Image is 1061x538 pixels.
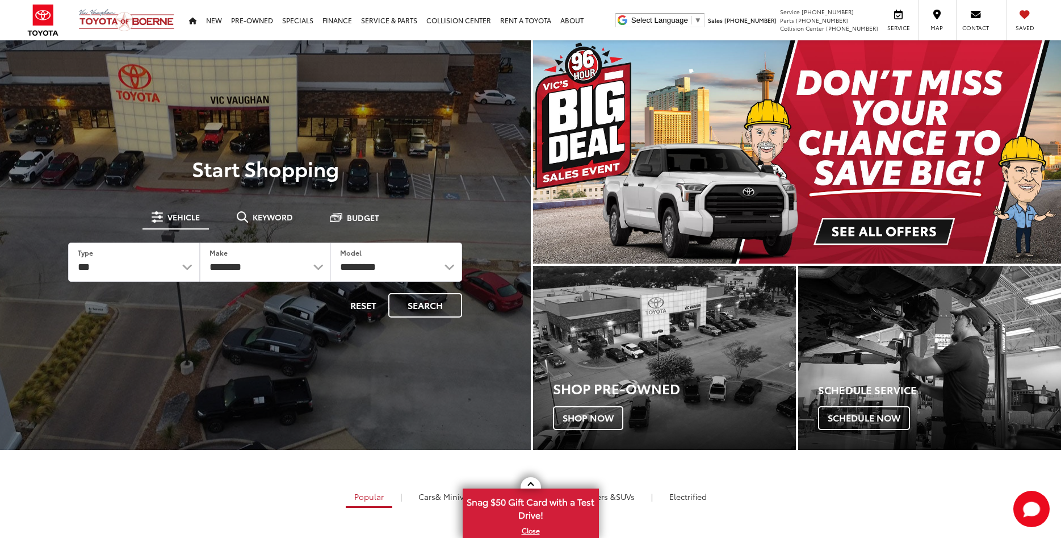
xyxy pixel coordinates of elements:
span: [PHONE_NUMBER] [802,7,854,16]
a: Popular [346,487,392,508]
a: Select Language​ [631,16,702,24]
div: Toyota [533,266,796,450]
span: [PHONE_NUMBER] [724,16,777,24]
a: Schedule Service Schedule Now [798,266,1061,450]
span: Shop Now [553,406,623,430]
span: Keyword [253,213,293,221]
span: Budget [347,214,379,222]
span: Service [886,24,911,32]
span: & Minivan [435,491,473,502]
span: [PHONE_NUMBER] [826,24,878,32]
a: Shop Pre-Owned Shop Now [533,266,796,450]
p: Start Shopping [48,157,483,180]
span: Saved [1012,24,1037,32]
span: Sales [708,16,723,24]
label: Type [78,248,93,257]
li: | [397,491,405,502]
li: | [648,491,656,502]
a: SUVs [557,487,643,506]
button: Search [388,293,462,318]
label: Model [340,248,362,257]
button: Reset [341,293,386,318]
span: Snag $50 Gift Card with a Test Drive! [464,490,598,524]
span: ▼ [694,16,702,24]
span: Collision Center [780,24,824,32]
span: Vehicle [167,213,200,221]
a: Electrified [661,487,715,506]
svg: Start Chat [1013,491,1050,527]
span: [PHONE_NUMBER] [796,16,848,24]
span: Select Language [631,16,688,24]
img: Vic Vaughan Toyota of Boerne [78,9,175,32]
span: Schedule Now [818,406,910,430]
h3: Shop Pre-Owned [553,381,796,395]
span: Service [780,7,800,16]
label: Make [209,248,228,257]
span: Parts [780,16,794,24]
div: Toyota [798,266,1061,450]
span: Map [924,24,949,32]
h4: Schedule Service [818,385,1061,396]
span: Contact [962,24,989,32]
a: Cars [410,487,482,506]
button: Toggle Chat Window [1013,491,1050,527]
